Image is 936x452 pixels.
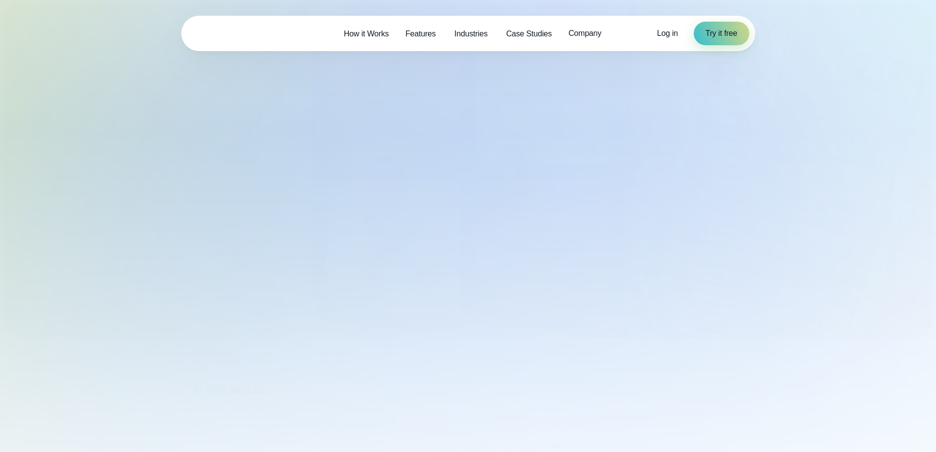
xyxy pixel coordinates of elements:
span: Case Studies [506,28,552,40]
span: Features [405,28,436,40]
span: Company [568,28,601,39]
a: Log in [657,28,678,39]
span: Try it free [706,28,737,39]
span: How it Works [344,28,389,40]
a: Try it free [694,22,749,45]
a: How it Works [336,24,397,44]
span: Industries [454,28,487,40]
a: Case Studies [498,24,560,44]
span: Log in [657,29,678,37]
